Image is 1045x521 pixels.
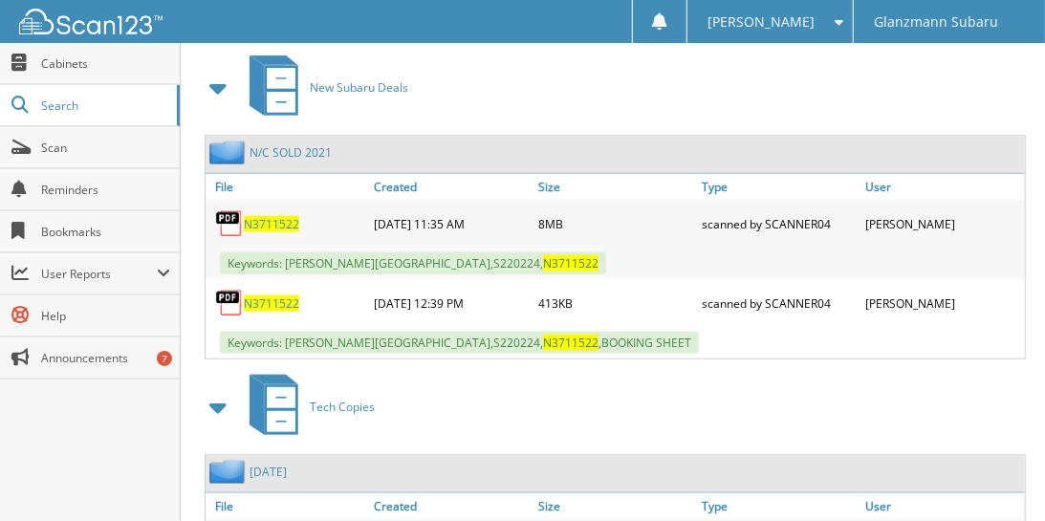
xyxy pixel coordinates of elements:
[19,9,163,34] img: scan123-logo-white.svg
[220,252,606,274] span: Keywords: [PERSON_NAME][GEOGRAPHIC_DATA],S220224,
[310,399,375,415] span: Tech Copies
[533,493,697,519] a: Size
[533,205,697,243] div: 8MB
[41,266,157,282] span: User Reports
[238,50,408,125] a: New Subaru Deals
[697,284,860,322] div: scanned by SCANNER04
[206,174,369,200] a: File
[861,205,1025,243] div: [PERSON_NAME]
[41,224,170,240] span: Bookmarks
[157,351,172,366] div: 7
[244,216,299,232] a: N3711522
[543,335,599,351] span: N3711522
[369,493,533,519] a: Created
[41,308,170,324] span: Help
[533,284,697,322] div: 413KB
[41,140,170,156] span: Scan
[41,350,170,366] span: Announcements
[369,284,533,322] div: [DATE] 12:39 PM
[250,464,287,480] a: [DATE]
[697,174,860,200] a: Type
[41,98,167,114] span: Search
[949,429,1045,521] iframe: Chat Widget
[244,295,299,312] a: N3711522
[209,460,250,484] img: folder2.png
[697,205,860,243] div: scanned by SCANNER04
[369,205,533,243] div: [DATE] 11:35 AM
[215,209,244,238] img: PDF.png
[41,182,170,198] span: Reminders
[215,289,244,317] img: PDF.png
[861,174,1025,200] a: User
[874,16,998,28] span: Glanzmann Subaru
[310,79,408,96] span: New Subaru Deals
[543,255,599,271] span: N3711522
[861,493,1025,519] a: User
[533,174,697,200] a: Size
[697,493,860,519] a: Type
[41,55,170,72] span: Cabinets
[861,284,1025,322] div: [PERSON_NAME]
[220,332,699,354] span: Keywords: [PERSON_NAME][GEOGRAPHIC_DATA],S220224, ,BOOKING SHEET
[369,174,533,200] a: Created
[209,141,250,164] img: folder2.png
[708,16,815,28] span: [PERSON_NAME]
[206,493,369,519] a: File
[238,369,375,445] a: Tech Copies
[250,144,332,161] a: N/C SOLD 2021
